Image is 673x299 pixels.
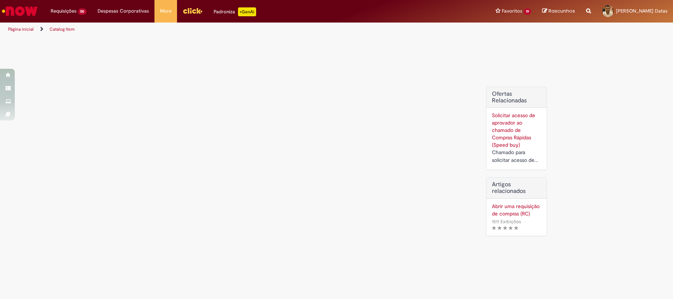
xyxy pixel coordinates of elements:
span: 19 [524,9,531,15]
img: click_logo_yellow_360x200.png [183,5,203,16]
span: Favoritos [502,7,522,15]
img: ServiceNow [1,4,39,18]
div: Padroniza [214,7,256,16]
h3: Artigos relacionados [492,181,541,194]
span: Despesas Corporativas [98,7,149,15]
span: 50 [78,9,86,15]
span: [PERSON_NAME] Datas [616,8,667,14]
a: Solicitar acesso de aprovador ao chamado de Compras Rápidas (Speed buy) [492,112,535,148]
span: Requisições [51,7,77,15]
a: Catalog Item [50,26,75,32]
p: +GenAi [238,7,256,16]
div: Ofertas Relacionadas [486,87,547,170]
h2: Ofertas Relacionadas [492,91,541,104]
div: Chamado para solicitar acesso de aprovador ao ticket de Speed buy [492,149,541,164]
span: 1511 Exibições [492,218,521,225]
a: Página inicial [8,26,34,32]
ul: Trilhas de página [6,23,443,36]
span: • [523,217,527,227]
a: Abrir uma requisição de compras (RC) [492,203,541,217]
a: Rascunhos [542,8,575,15]
span: Rascunhos [548,7,575,14]
span: More [160,7,171,15]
